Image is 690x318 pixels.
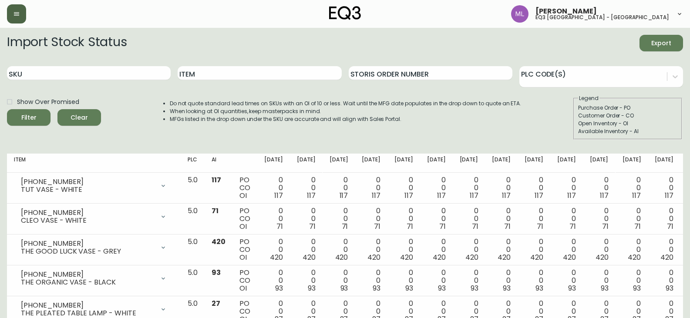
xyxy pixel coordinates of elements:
[21,309,155,317] div: THE PLEATED TABLE LAMP - WHITE
[646,38,676,49] span: Export
[504,221,511,231] span: 71
[518,154,550,173] th: [DATE]
[492,238,511,261] div: 0 0
[535,8,597,15] span: [PERSON_NAME]
[623,238,641,261] div: 0 0
[655,176,673,200] div: 0 0
[437,191,446,201] span: 117
[492,176,511,200] div: 0 0
[21,112,37,123] div: Filter
[400,252,413,262] span: 420
[453,154,485,173] th: [DATE]
[21,209,155,217] div: [PHONE_NUMBER]
[362,269,380,292] div: 0 0
[633,283,641,293] span: 93
[557,238,576,261] div: 0 0
[14,176,174,195] div: [PHONE_NUMBER]TUT VASE - WHITE
[503,283,511,293] span: 93
[297,269,316,292] div: 0 0
[563,252,576,262] span: 420
[264,207,283,231] div: 0 0
[578,127,677,135] div: Available Inventory - AI
[205,154,232,173] th: AI
[590,269,609,292] div: 0 0
[623,269,641,292] div: 0 0
[557,269,576,292] div: 0 0
[181,204,205,234] td: 5.0
[303,252,316,262] span: 420
[427,238,446,261] div: 0 0
[616,154,648,173] th: [DATE]
[537,221,543,231] span: 71
[14,238,174,257] div: [PHONE_NUMBER]THE GOOD LUCK VASE - GREY
[264,176,283,200] div: 0 0
[329,6,361,20] img: logo
[387,154,420,173] th: [DATE]
[170,100,522,107] li: Do not quote standard lead times on SKUs with an OI of 10 or less. Wait until the MFG date popula...
[170,107,522,115] li: When looking at OI quantities, keep masterpacks in mind.
[290,154,323,173] th: [DATE]
[460,269,478,292] div: 0 0
[340,191,348,201] span: 117
[57,109,101,126] button: Clear
[460,176,478,200] div: 0 0
[239,252,247,262] span: OI
[655,269,673,292] div: 0 0
[485,154,518,173] th: [DATE]
[64,112,94,123] span: Clear
[212,268,221,278] span: 93
[433,252,446,262] span: 420
[557,176,576,200] div: 0 0
[21,301,155,309] div: [PHONE_NUMBER]
[239,176,250,200] div: PO CO
[21,248,155,255] div: THE GOOD LUCK VASE - GREY
[583,154,616,173] th: [DATE]
[239,221,247,231] span: OI
[21,278,155,286] div: THE ORGANIC VASE - BLACK
[498,252,511,262] span: 420
[420,154,453,173] th: [DATE]
[340,283,348,293] span: 93
[405,283,413,293] span: 93
[181,234,205,265] td: 5.0
[602,221,609,231] span: 71
[362,238,380,261] div: 0 0
[634,221,641,231] span: 71
[439,221,446,231] span: 71
[665,191,673,201] span: 117
[525,238,543,261] div: 0 0
[297,238,316,261] div: 0 0
[394,207,413,231] div: 0 0
[21,217,155,224] div: CLEO VASE - WHITE
[212,298,220,308] span: 27
[438,283,446,293] span: 93
[557,207,576,231] div: 0 0
[355,154,387,173] th: [DATE]
[7,35,127,51] h2: Import Stock Status
[404,191,413,201] span: 117
[666,283,673,293] span: 93
[568,283,576,293] span: 93
[578,120,677,127] div: Open Inventory - OI
[460,207,478,231] div: 0 0
[270,252,283,262] span: 420
[335,252,348,262] span: 420
[330,269,348,292] div: 0 0
[470,191,478,201] span: 117
[239,238,250,261] div: PO CO
[660,252,673,262] span: 420
[367,252,380,262] span: 420
[212,237,226,247] span: 420
[601,283,609,293] span: 93
[535,191,543,201] span: 117
[648,154,680,173] th: [DATE]
[623,176,641,200] div: 0 0
[342,221,348,231] span: 71
[472,221,478,231] span: 71
[14,269,174,288] div: [PHONE_NUMBER]THE ORGANIC VASE - BLACK
[297,176,316,200] div: 0 0
[362,176,380,200] div: 0 0
[170,115,522,123] li: MFGs listed in the drop down under the SKU are accurate and will align with Sales Portal.
[330,207,348,231] div: 0 0
[569,221,576,231] span: 71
